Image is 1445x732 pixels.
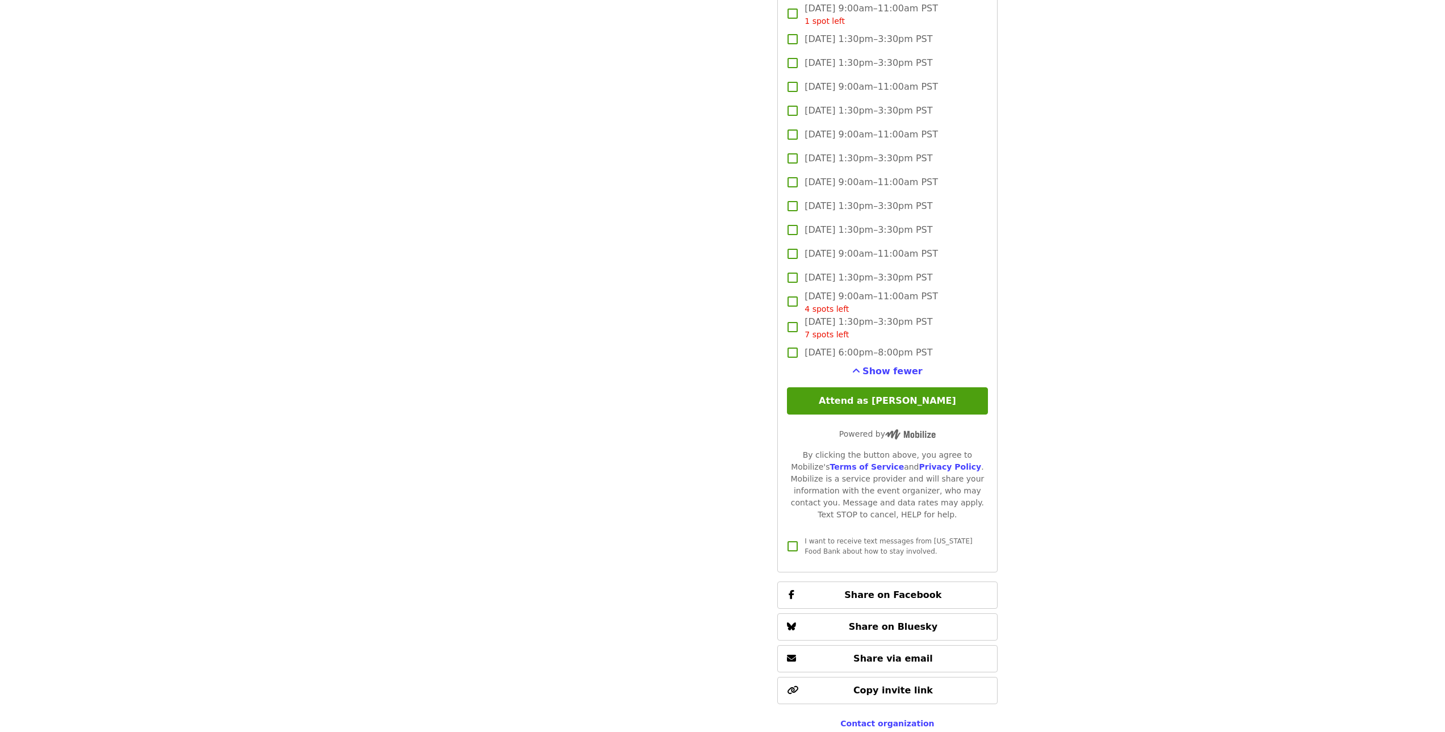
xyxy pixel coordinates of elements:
[805,16,845,26] span: 1 spot left
[853,653,933,664] span: Share via email
[787,449,987,521] div: By clicking the button above, you agree to Mobilize's and . Mobilize is a service provider and wi...
[849,621,938,632] span: Share on Bluesky
[805,247,938,261] span: [DATE] 9:00am–11:00am PST
[805,104,932,118] span: [DATE] 1:30pm–3:30pm PST
[839,429,936,438] span: Powered by
[805,152,932,165] span: [DATE] 1:30pm–3:30pm PST
[805,32,932,46] span: [DATE] 1:30pm–3:30pm PST
[805,56,932,70] span: [DATE] 1:30pm–3:30pm PST
[805,223,932,237] span: [DATE] 1:30pm–3:30pm PST
[777,645,997,672] button: Share via email
[805,537,972,555] span: I want to receive text messages from [US_STATE] Food Bank about how to stay involved.
[805,315,932,341] span: [DATE] 1:30pm–3:30pm PST
[805,128,938,141] span: [DATE] 9:00am–11:00am PST
[805,2,938,27] span: [DATE] 9:00am–11:00am PST
[805,304,849,313] span: 4 spots left
[787,387,987,415] button: Attend as [PERSON_NAME]
[805,271,932,285] span: [DATE] 1:30pm–3:30pm PST
[885,429,936,440] img: Powered by Mobilize
[777,582,997,609] button: Share on Facebook
[805,346,932,359] span: [DATE] 6:00pm–8:00pm PST
[919,462,981,471] a: Privacy Policy
[862,366,923,377] span: Show fewer
[853,685,933,696] span: Copy invite link
[777,677,997,704] button: Copy invite link
[805,290,938,315] span: [DATE] 9:00am–11:00am PST
[777,613,997,641] button: Share on Bluesky
[805,80,938,94] span: [DATE] 9:00am–11:00am PST
[805,199,932,213] span: [DATE] 1:30pm–3:30pm PST
[840,719,934,728] a: Contact organization
[805,175,938,189] span: [DATE] 9:00am–11:00am PST
[830,462,904,471] a: Terms of Service
[844,589,941,600] span: Share on Facebook
[852,365,923,378] button: See more timeslots
[805,330,849,339] span: 7 spots left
